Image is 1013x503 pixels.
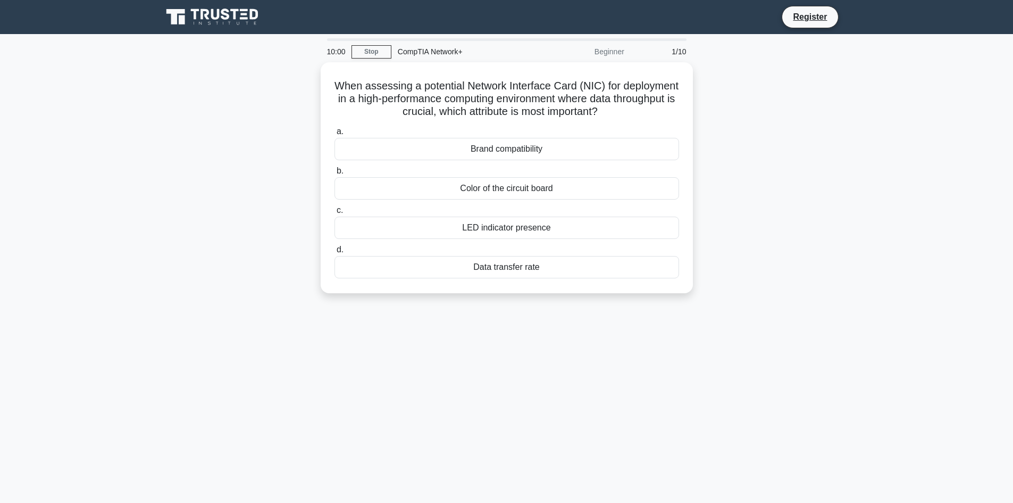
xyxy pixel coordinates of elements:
[337,166,344,175] span: b.
[321,41,351,62] div: 10:00
[337,245,344,254] span: d.
[391,41,538,62] div: CompTIA Network+
[337,127,344,136] span: a.
[334,177,679,200] div: Color of the circuit board
[334,256,679,278] div: Data transfer rate
[334,138,679,160] div: Brand compatibility
[351,45,391,59] a: Stop
[333,79,680,119] h5: When assessing a potential Network Interface Card (NIC) for deployment in a high-performance comp...
[337,205,343,215] span: c.
[631,41,693,62] div: 1/10
[538,41,631,62] div: Beginner
[786,10,833,23] a: Register
[334,217,679,239] div: LED indicator presence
